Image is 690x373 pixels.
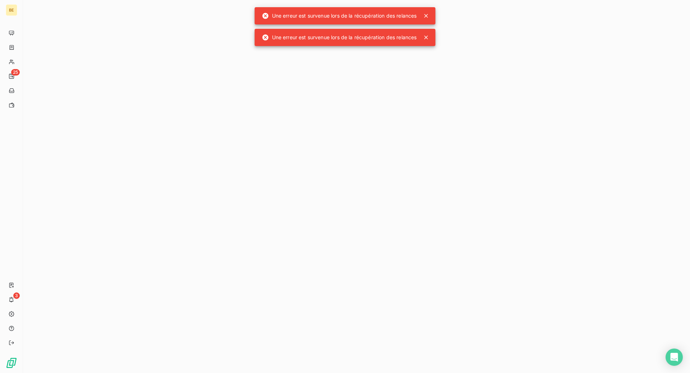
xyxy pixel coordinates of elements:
[262,31,417,44] div: Une erreur est survenue lors de la récupération des relances
[262,9,417,22] div: Une erreur est survenue lors de la récupération des relances
[6,4,17,16] div: BE
[11,69,20,76] span: 25
[6,357,17,369] img: Logo LeanPay
[666,349,683,366] div: Open Intercom Messenger
[13,292,20,299] span: 3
